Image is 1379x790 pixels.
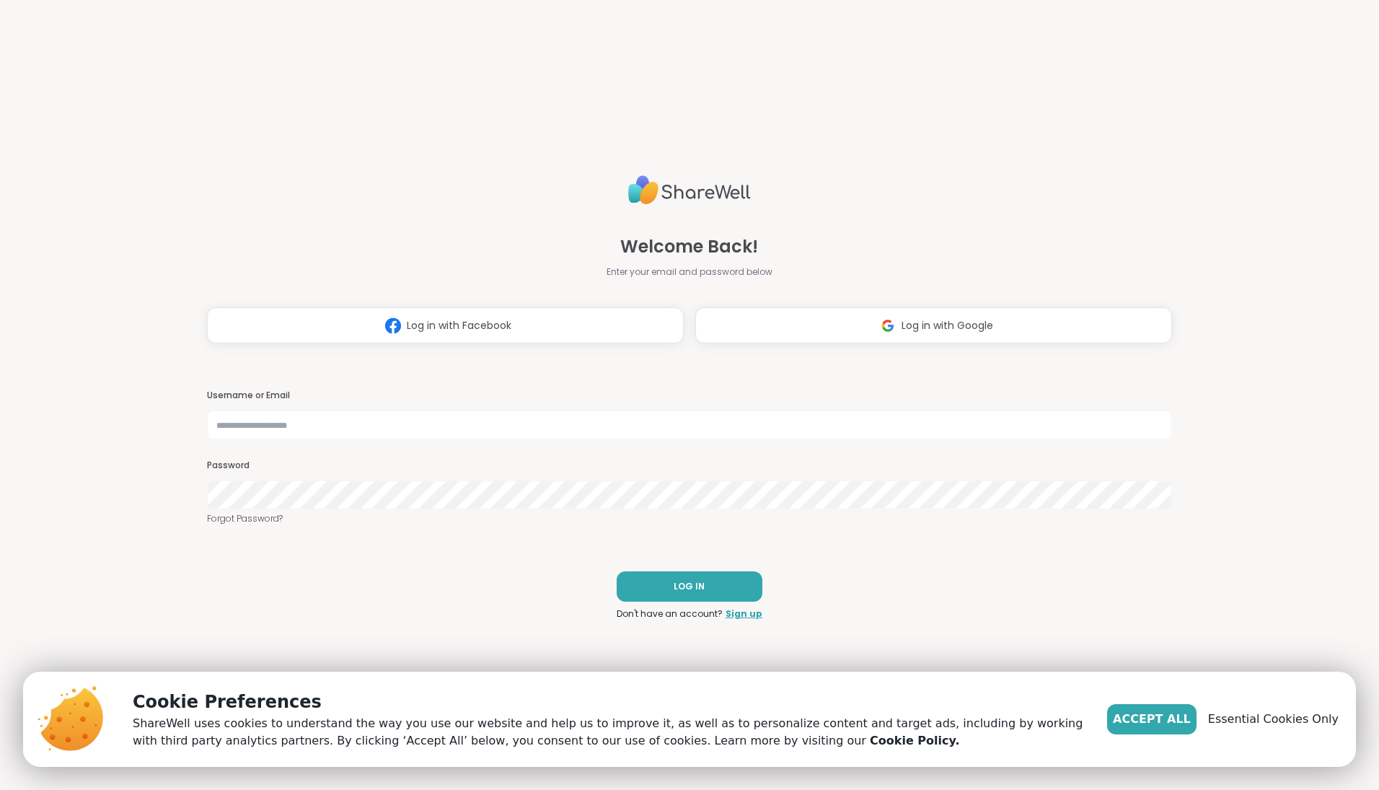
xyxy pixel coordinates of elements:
a: Cookie Policy. [870,732,959,750]
img: ShareWell Logo [628,170,751,211]
span: Welcome Back! [620,234,758,260]
span: Accept All [1113,711,1191,728]
h3: Username or Email [207,390,1172,402]
h3: Password [207,460,1172,472]
span: LOG IN [674,580,705,593]
img: ShareWell Logomark [874,312,902,339]
span: Enter your email and password below [607,265,772,278]
span: Essential Cookies Only [1208,711,1339,728]
button: Log in with Google [695,307,1172,343]
button: Log in with Facebook [207,307,684,343]
button: Accept All [1107,704,1197,734]
span: Log in with Google [902,318,993,333]
a: Forgot Password? [207,512,1172,525]
button: LOG IN [617,571,762,602]
img: ShareWell Logomark [379,312,407,339]
p: ShareWell uses cookies to understand the way you use our website and help us to improve it, as we... [133,715,1084,750]
span: Log in with Facebook [407,318,511,333]
span: Don't have an account? [617,607,723,620]
p: Cookie Preferences [133,689,1084,715]
a: Sign up [726,607,762,620]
